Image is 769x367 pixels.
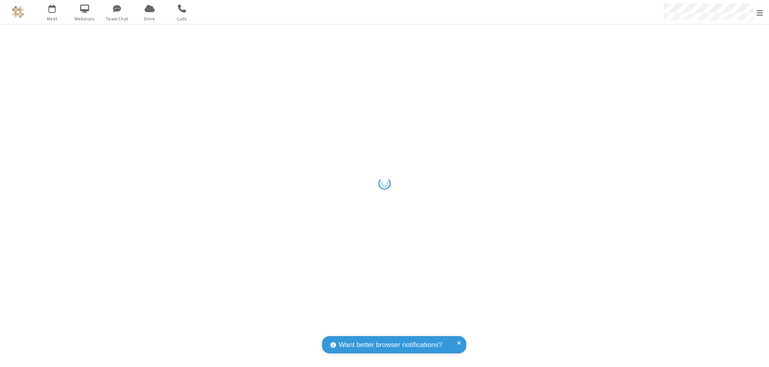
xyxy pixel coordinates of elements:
[135,15,165,22] span: Drive
[37,15,67,22] span: Meet
[12,6,24,18] img: QA Selenium DO NOT DELETE OR CHANGE
[70,15,100,22] span: Webinars
[102,15,132,22] span: Team Chat
[167,15,197,22] span: Calls
[339,340,442,350] span: Want better browser notifications?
